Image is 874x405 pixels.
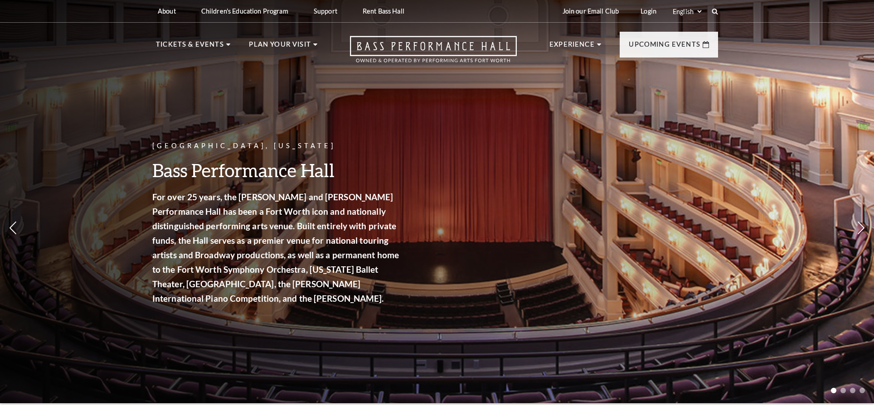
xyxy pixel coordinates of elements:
[629,39,700,55] p: Upcoming Events
[156,39,224,55] p: Tickets & Events
[249,39,311,55] p: Plan Your Visit
[671,7,703,16] select: Select:
[152,192,399,304] strong: For over 25 years, the [PERSON_NAME] and [PERSON_NAME] Performance Hall has been a Fort Worth ico...
[363,7,404,15] p: Rent Bass Hall
[152,159,402,182] h3: Bass Performance Hall
[152,140,402,152] p: [GEOGRAPHIC_DATA], [US_STATE]
[549,39,595,55] p: Experience
[201,7,288,15] p: Children's Education Program
[158,7,176,15] p: About
[314,7,337,15] p: Support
